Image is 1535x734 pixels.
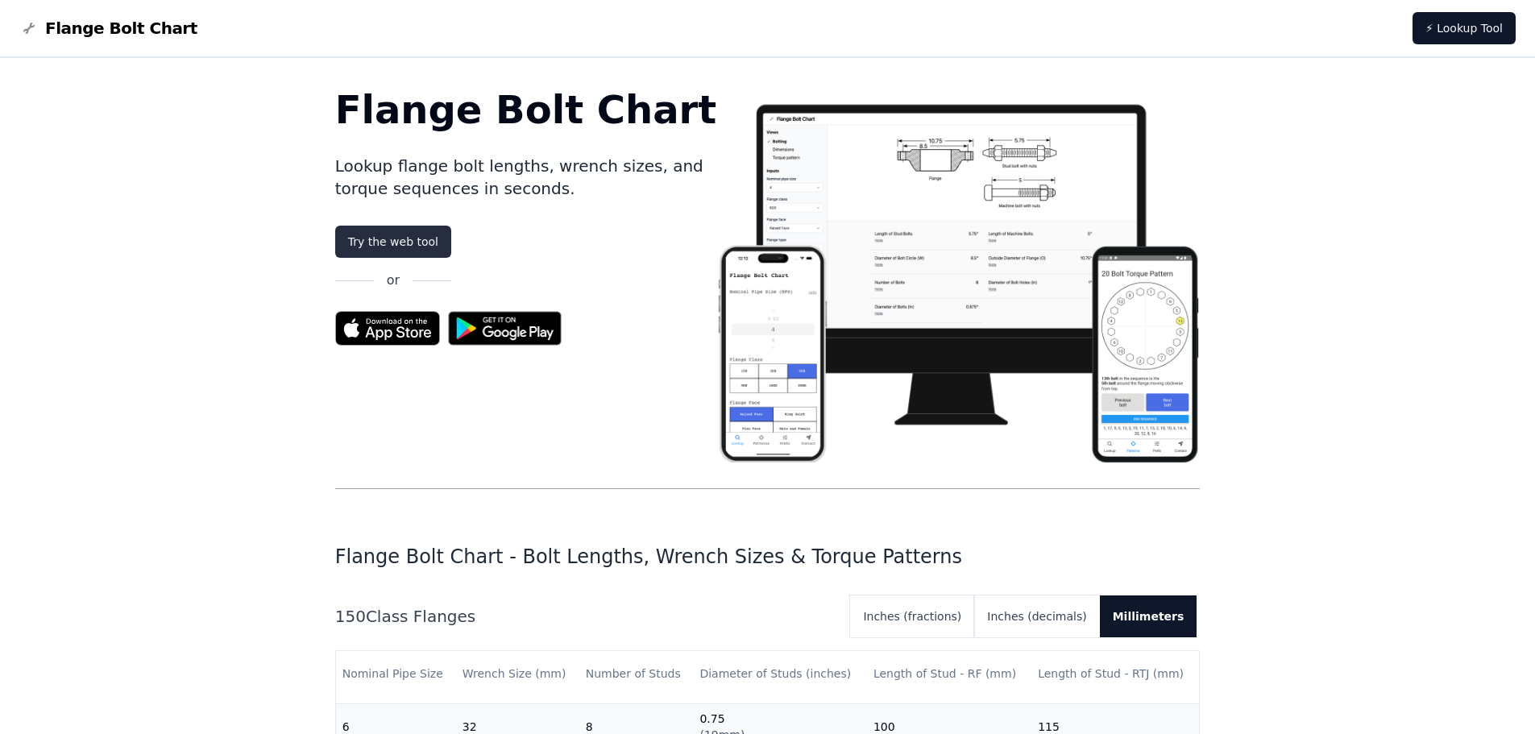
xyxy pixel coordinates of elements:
[335,544,1201,570] h1: Flange Bolt Chart - Bolt Lengths, Wrench Sizes & Torque Patterns
[19,19,39,38] img: Flange Bolt Chart Logo
[850,595,974,637] button: Inches (fractions)
[335,226,451,258] a: Try the web tool
[456,651,579,697] th: Wrench Size (mm)
[335,311,440,346] img: App Store badge for the Flange Bolt Chart app
[693,651,866,697] th: Diameter of Studs (inches)
[974,595,1099,637] button: Inches (decimals)
[1413,12,1516,44] a: ⚡ Lookup Tool
[335,155,717,200] p: Lookup flange bolt lengths, wrench sizes, and torque sequences in seconds.
[335,605,838,628] h2: 150 Class Flanges
[45,17,197,39] span: Flange Bolt Chart
[19,17,197,39] a: Flange Bolt Chart LogoFlange Bolt Chart
[387,271,400,290] p: or
[336,651,456,697] th: Nominal Pipe Size
[1100,595,1197,637] button: Millimeters
[867,651,1031,697] th: Length of Stud - RF (mm)
[579,651,694,697] th: Number of Studs
[716,90,1200,462] img: Flange bolt chart app screenshot
[440,303,570,354] img: Get it on Google Play
[1031,651,1199,697] th: Length of Stud - RTJ (mm)
[335,90,717,129] h1: Flange Bolt Chart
